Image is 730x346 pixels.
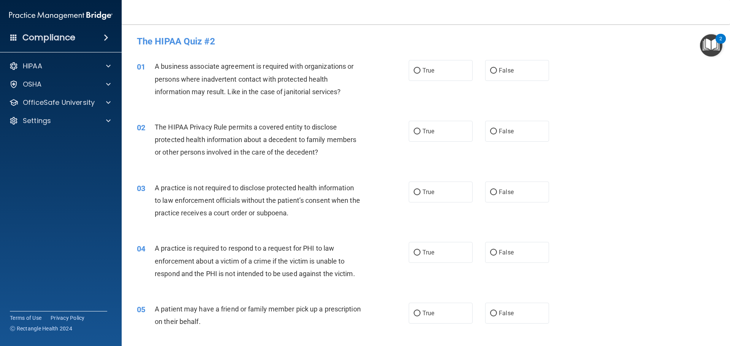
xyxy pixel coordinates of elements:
[499,128,514,135] span: False
[499,310,514,317] span: False
[499,188,514,196] span: False
[414,129,421,134] input: True
[422,188,434,196] span: True
[719,39,722,49] div: 2
[490,190,497,195] input: False
[137,184,145,193] span: 03
[23,80,42,89] p: OSHA
[23,98,95,107] p: OfficeSafe University
[137,244,145,253] span: 04
[137,305,145,314] span: 05
[155,123,356,156] span: The HIPAA Privacy Rule permits a covered entity to disclose protected health information about a ...
[23,116,51,125] p: Settings
[137,62,145,71] span: 01
[414,190,421,195] input: True
[422,249,434,256] span: True
[137,36,715,46] h4: The HIPAA Quiz #2
[422,310,434,317] span: True
[700,34,722,57] button: Open Resource Center, 2 new notifications
[499,249,514,256] span: False
[490,250,497,256] input: False
[22,32,75,43] h4: Compliance
[10,314,41,322] a: Terms of Use
[9,80,111,89] a: OSHA
[137,123,145,132] span: 02
[490,68,497,74] input: False
[9,116,111,125] a: Settings
[414,250,421,256] input: True
[422,128,434,135] span: True
[155,62,354,95] span: A business associate agreement is required with organizations or persons where inadvertent contac...
[9,8,113,23] img: PMB logo
[490,129,497,134] input: False
[9,62,111,71] a: HIPAA
[155,244,355,277] span: A practice is required to respond to a request for PHI to law enforcement about a victim of a cri...
[490,311,497,316] input: False
[23,62,42,71] p: HIPAA
[414,311,421,316] input: True
[155,305,361,325] span: A patient may have a friend or family member pick up a prescription on their behalf.
[414,68,421,74] input: True
[422,67,434,74] span: True
[10,325,72,332] span: Ⓒ Rectangle Health 2024
[9,98,111,107] a: OfficeSafe University
[51,314,85,322] a: Privacy Policy
[155,184,360,217] span: A practice is not required to disclose protected health information to law enforcement officials ...
[499,67,514,74] span: False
